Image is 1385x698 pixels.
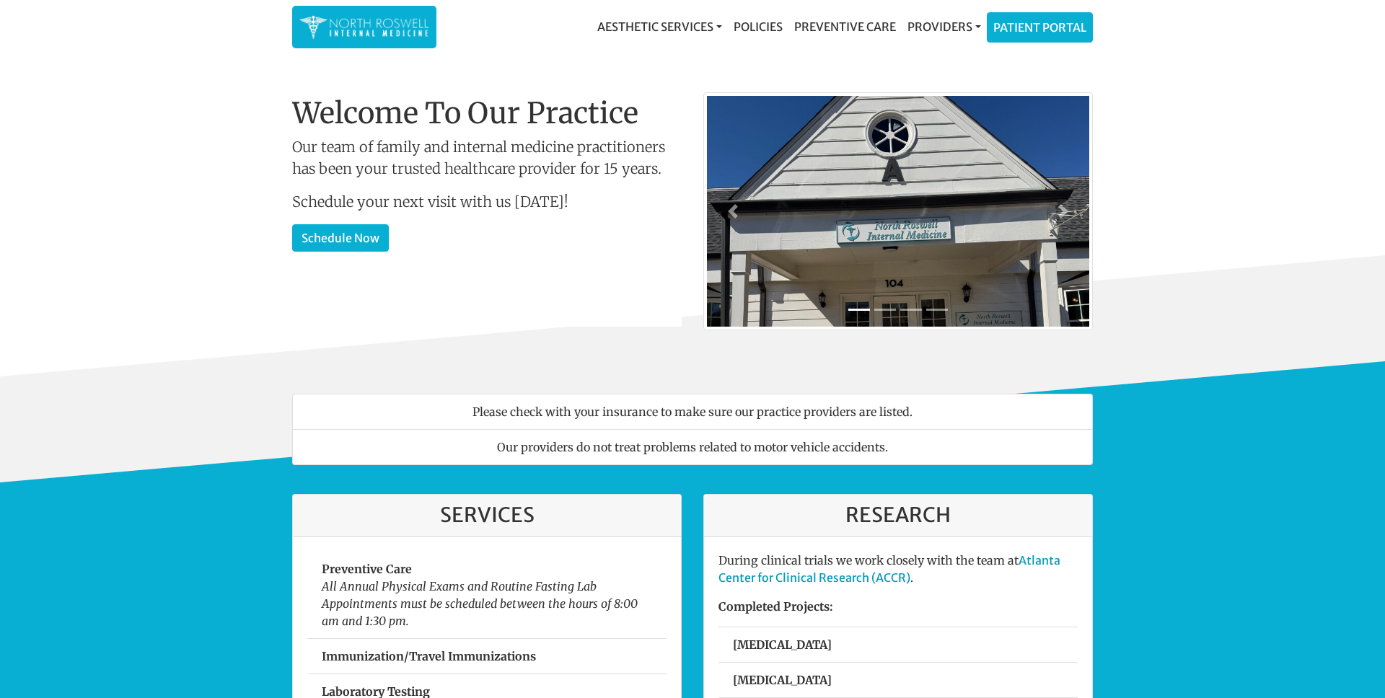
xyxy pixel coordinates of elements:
h1: Welcome To Our Practice [292,96,682,131]
a: Atlanta Center for Clinical Research (ACCR) [718,553,1060,585]
a: Providers [902,12,987,41]
strong: Completed Projects: [718,599,833,614]
h3: Research [718,503,1078,528]
a: Preventive Care [788,12,902,41]
p: Our team of family and internal medicine practitioners has been your trusted healthcare provider ... [292,136,682,180]
strong: Immunization/Travel Immunizations [322,649,536,663]
strong: [MEDICAL_DATA] [733,637,832,652]
a: Patient Portal [988,13,1092,42]
img: North Roswell Internal Medicine [299,13,429,41]
em: All Annual Physical Exams and Routine Fasting Lab Appointments must be scheduled between the hour... [322,579,638,628]
a: Aesthetic Services [592,12,728,41]
a: Schedule Now [292,224,389,252]
strong: [MEDICAL_DATA] [733,673,832,687]
p: During clinical trials we work closely with the team at . [718,552,1078,586]
h3: Services [307,503,667,528]
p: Schedule your next visit with us [DATE]! [292,191,682,213]
li: Please check with your insurance to make sure our practice providers are listed. [292,394,1093,430]
li: Our providers do not treat problems related to motor vehicle accidents. [292,429,1093,465]
a: Policies [728,12,788,41]
strong: Preventive Care [322,562,412,576]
